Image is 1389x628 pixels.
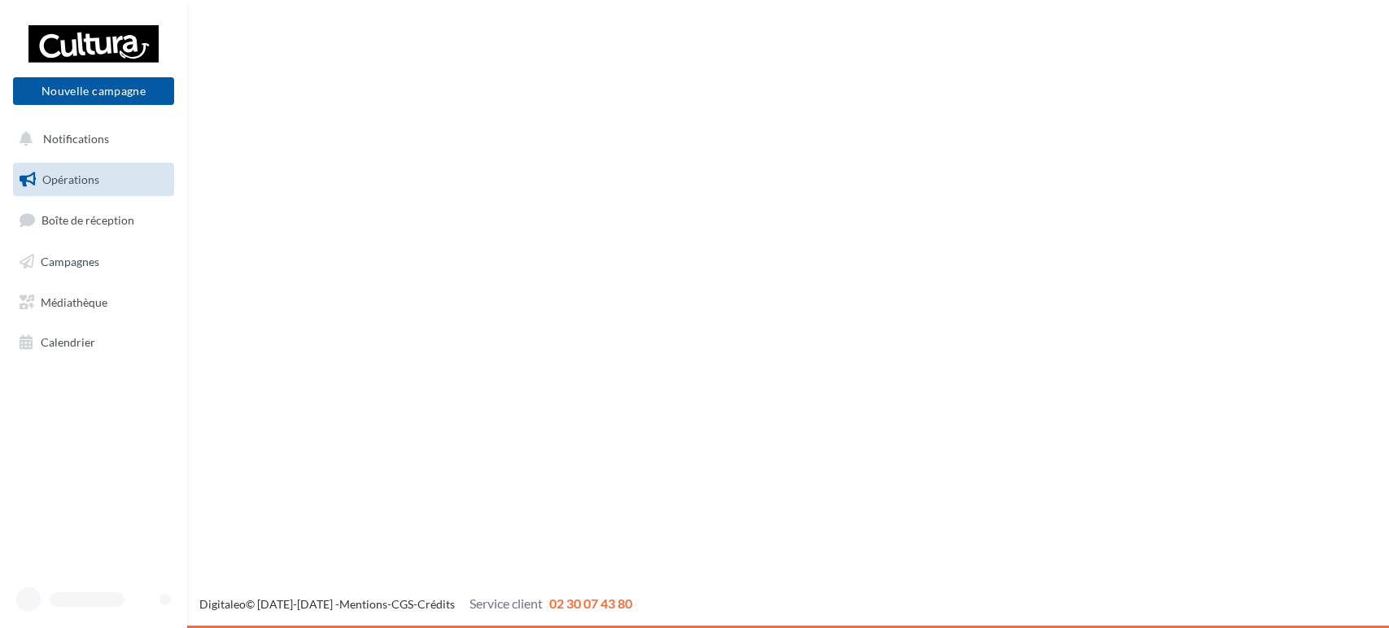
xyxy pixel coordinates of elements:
[199,597,632,611] span: © [DATE]-[DATE] - - -
[13,77,174,105] button: Nouvelle campagne
[417,597,455,611] a: Crédits
[41,335,95,349] span: Calendrier
[391,597,413,611] a: CGS
[41,213,134,227] span: Boîte de réception
[339,597,387,611] a: Mentions
[549,595,632,611] span: 02 30 07 43 80
[10,325,177,360] a: Calendrier
[10,163,177,197] a: Opérations
[42,172,99,186] span: Opérations
[10,286,177,320] a: Médiathèque
[41,294,107,308] span: Médiathèque
[10,122,171,156] button: Notifications
[10,203,177,238] a: Boîte de réception
[43,132,109,146] span: Notifications
[41,255,99,268] span: Campagnes
[199,597,246,611] a: Digitaleo
[470,595,543,611] span: Service client
[10,245,177,279] a: Campagnes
